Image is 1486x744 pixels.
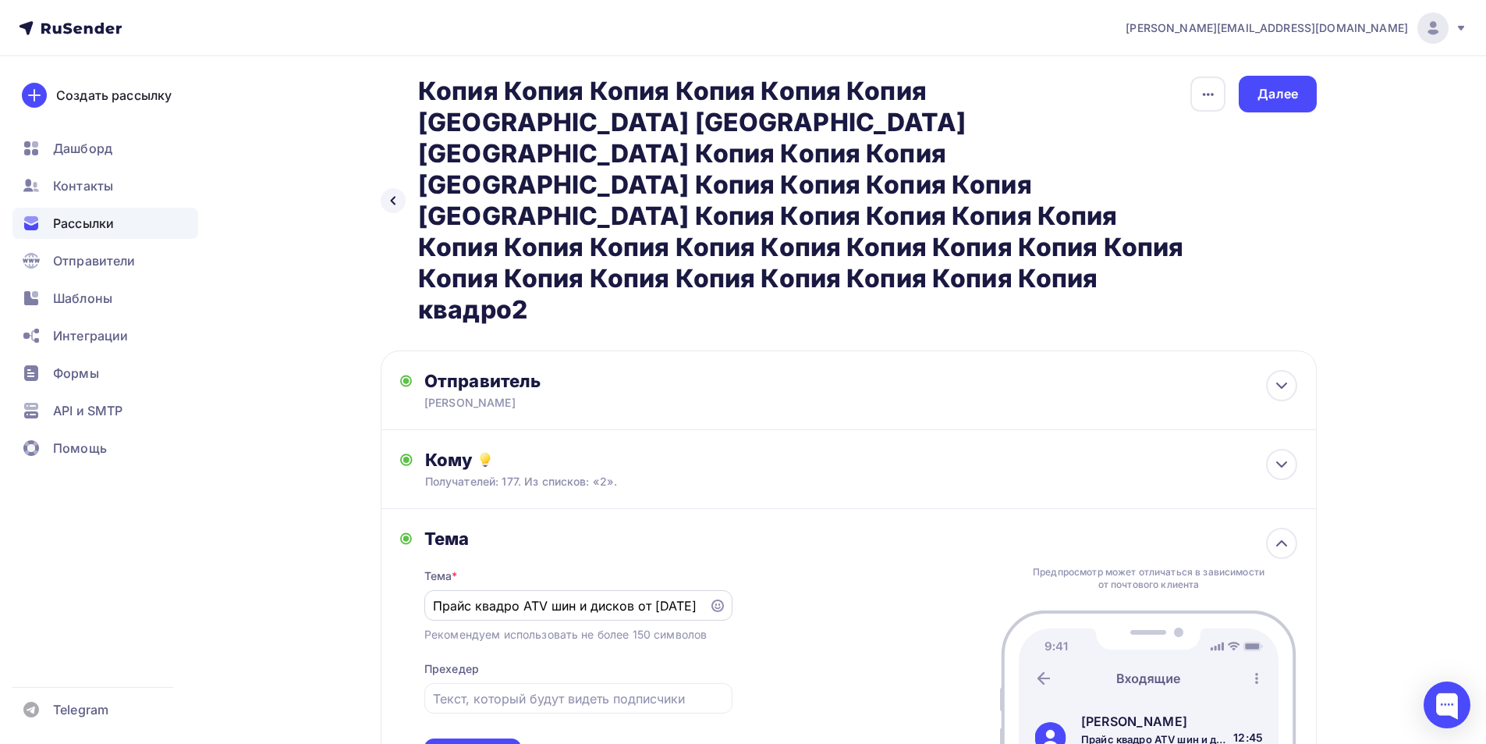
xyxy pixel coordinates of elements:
[12,358,198,389] a: Формы
[433,689,723,708] input: Текст, который будут видеть подписчики
[53,289,112,308] span: Шаблоны
[53,251,136,270] span: Отправители
[424,395,729,411] div: [PERSON_NAME]
[53,326,128,345] span: Интеграции
[1126,20,1408,36] span: [PERSON_NAME][EMAIL_ADDRESS][DOMAIN_NAME]
[424,568,458,584] div: Тема
[12,208,198,239] a: Рассылки
[12,133,198,164] a: Дашборд
[53,700,108,719] span: Telegram
[425,449,1297,471] div: Кому
[53,214,114,233] span: Рассылки
[53,401,122,420] span: API и SMTP
[12,170,198,201] a: Контакты
[424,661,479,677] div: Прехедер
[56,86,172,105] div: Создать рассылку
[1081,712,1228,731] div: [PERSON_NAME]
[433,596,700,615] input: Укажите тему письма
[12,245,198,276] a: Отправители
[424,528,732,550] div: Тема
[53,139,112,158] span: Дашборд
[53,364,99,383] span: Формы
[424,370,762,392] div: Отправитель
[53,176,113,195] span: Контакты
[12,283,198,314] a: Шаблоны
[418,76,1190,326] h2: Копия Копия Копия Копия Копия Копия [GEOGRAPHIC_DATA] [GEOGRAPHIC_DATA] [GEOGRAPHIC_DATA] Копия К...
[53,439,107,457] span: Помощь
[1126,12,1467,44] a: [PERSON_NAME][EMAIL_ADDRESS][DOMAIN_NAME]
[425,474,1211,489] div: Получателей: 177. Из списков: «2».
[424,627,707,643] div: Рекомендуем использовать не более 150 символов
[1257,85,1298,103] div: Далее
[1029,566,1269,591] div: Предпросмотр может отличаться в зависимости от почтового клиента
